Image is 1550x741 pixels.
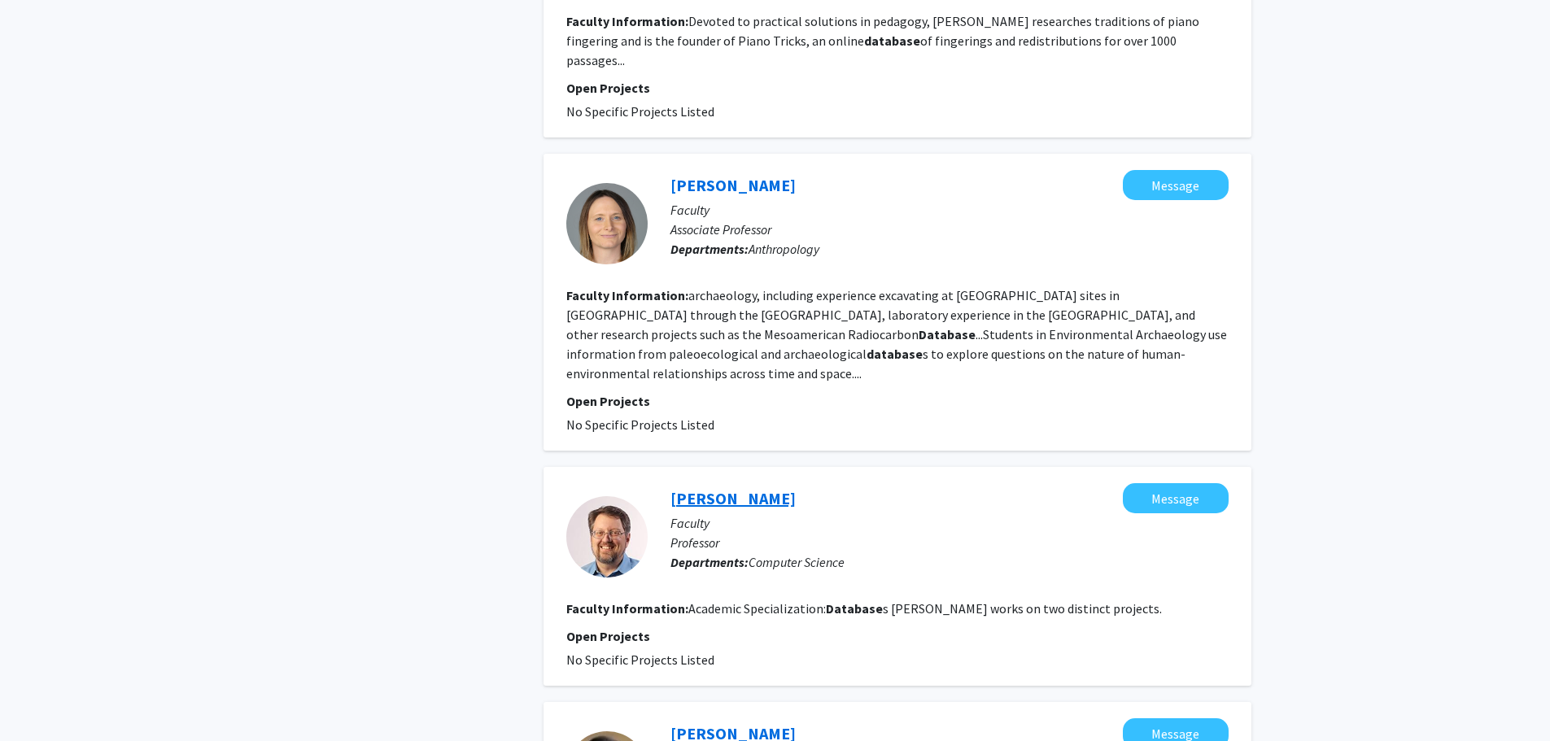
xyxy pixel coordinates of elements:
[670,554,749,570] b: Departments:
[566,416,714,433] span: No Specific Projects Listed
[688,600,1162,617] fg-read-more: Academic Specialization: s [PERSON_NAME] works on two distinct projects.
[749,554,845,570] span: Computer Science
[566,103,714,120] span: No Specific Projects Listed
[670,200,1229,220] p: Faculty
[1123,170,1229,200] button: Message Julie Hoggarth
[566,391,1229,411] p: Open Projects
[670,488,796,508] a: [PERSON_NAME]
[566,287,688,303] b: Faculty Information:
[670,241,749,257] b: Departments:
[864,33,920,49] b: database
[826,600,883,617] b: Database
[749,241,819,257] span: Anthropology
[1123,483,1229,513] button: Message Greg Speegle
[670,533,1229,552] p: Professor
[566,78,1229,98] p: Open Projects
[566,13,688,29] b: Faculty Information:
[566,652,714,668] span: No Specific Projects Listed
[867,346,923,362] b: database
[566,287,1227,381] fg-read-more: archaeology, including experience excavating at [GEOGRAPHIC_DATA] sites in [GEOGRAPHIC_DATA] thro...
[566,13,1199,68] fg-read-more: Devoted to practical solutions in pedagogy, [PERSON_NAME] researches traditions of piano fingerin...
[670,513,1229,533] p: Faculty
[566,600,688,617] b: Faculty Information:
[12,668,69,729] iframe: Chat
[566,626,1229,646] p: Open Projects
[670,175,796,195] a: [PERSON_NAME]
[670,220,1229,239] p: Associate Professor
[919,326,976,342] b: Database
